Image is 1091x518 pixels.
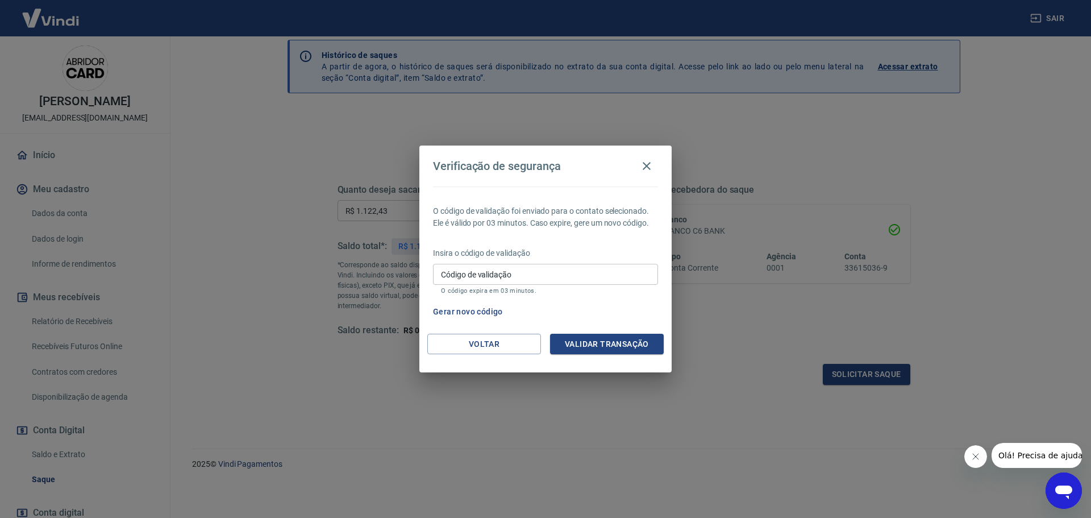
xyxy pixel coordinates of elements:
p: O código de validação foi enviado para o contato selecionado. Ele é válido por 03 minutos. Caso e... [433,205,658,229]
span: Olá! Precisa de ajuda? [7,8,95,17]
button: Voltar [427,334,541,355]
iframe: Botão para abrir a janela de mensagens [1046,473,1082,509]
iframe: Fechar mensagem [964,445,987,468]
button: Validar transação [550,334,664,355]
button: Gerar novo código [428,301,507,322]
p: O código expira em 03 minutos. [441,287,650,295]
iframe: Mensagem da empresa [992,443,1082,468]
h4: Verificação de segurança [433,159,561,173]
p: Insira o código de validação [433,247,658,259]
